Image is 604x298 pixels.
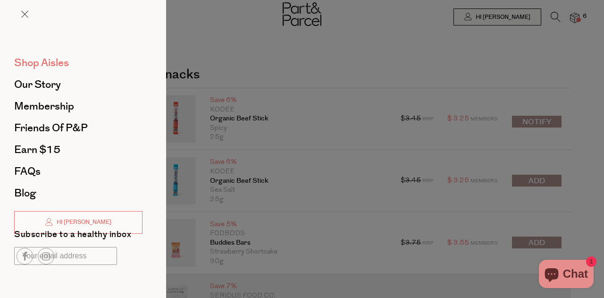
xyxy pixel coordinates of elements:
a: Our Story [14,79,143,90]
span: Membership [14,99,74,114]
span: Earn $15 [14,142,60,157]
span: Hi [PERSON_NAME] [54,218,111,226]
label: Subscribe to a healthy inbox [14,230,131,242]
a: Blog [14,188,143,198]
a: Membership [14,101,143,111]
a: FAQs [14,166,143,177]
inbox-online-store-chat: Shopify online store chat [536,260,596,290]
a: Earn $15 [14,145,143,155]
span: Friends of P&P [14,120,88,136]
span: FAQs [14,164,41,179]
a: Hi [PERSON_NAME] [14,211,143,234]
span: Our Story [14,77,61,92]
a: Friends of P&P [14,123,143,133]
span: Blog [14,186,36,201]
a: Shop Aisles [14,58,143,68]
span: Shop Aisles [14,55,69,70]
